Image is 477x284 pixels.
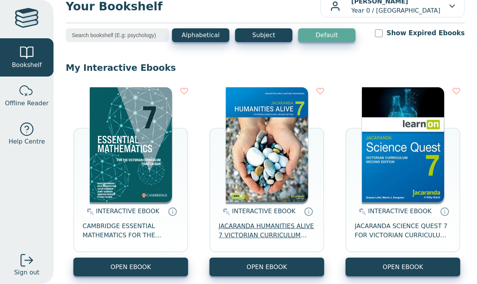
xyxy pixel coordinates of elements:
img: interactive.svg [84,207,94,216]
span: INTERACTIVE EBOOK [232,207,295,215]
img: interactive.svg [357,207,366,216]
button: Alphabetical [172,28,229,42]
span: JACARANDA SCIENCE QUEST 7 FOR VICTORIAN CURRICULUM LEARNON 2E EBOOK [355,222,451,240]
span: Bookshelf [12,60,42,70]
label: Show Expired Ebooks [386,28,465,38]
a: Interactive eBooks are accessed online via the publisher’s portal. They contain interactive resou... [304,207,313,216]
span: INTERACTIVE EBOOK [96,207,159,215]
img: 429ddfad-7b91-e911-a97e-0272d098c78b.jpg [226,87,308,202]
a: Interactive eBooks are accessed online via the publisher’s portal. They contain interactive resou... [168,207,177,216]
p: My Interactive Ebooks [66,62,465,73]
input: Search bookshelf (E.g: psychology) [66,28,169,42]
button: Subject [235,28,292,42]
img: 329c5ec2-5188-ea11-a992-0272d098c78b.jpg [362,87,444,202]
img: interactive.svg [221,207,230,216]
button: Default [298,28,355,42]
span: Offline Reader [5,99,49,108]
button: OPEN EBOOK [73,258,188,276]
span: Sign out [14,268,39,277]
img: a4cdec38-c0cf-47c5-bca4-515c5eb7b3e9.png [90,87,172,202]
button: OPEN EBOOK [346,258,460,276]
button: OPEN EBOOK [209,258,324,276]
span: CAMBRIDGE ESSENTIAL MATHEMATICS FOR THE VICTORIAN CURRICULUM YEAR 7 EBOOK 3E [83,222,179,240]
span: INTERACTIVE EBOOK [368,207,432,215]
span: JACARANDA HUMANITIES ALIVE 7 VICTORIAN CURRICULUM LEARNON EBOOK 2E [219,222,315,240]
span: Help Centre [8,137,45,146]
a: Interactive eBooks are accessed online via the publisher’s portal. They contain interactive resou... [440,207,449,216]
